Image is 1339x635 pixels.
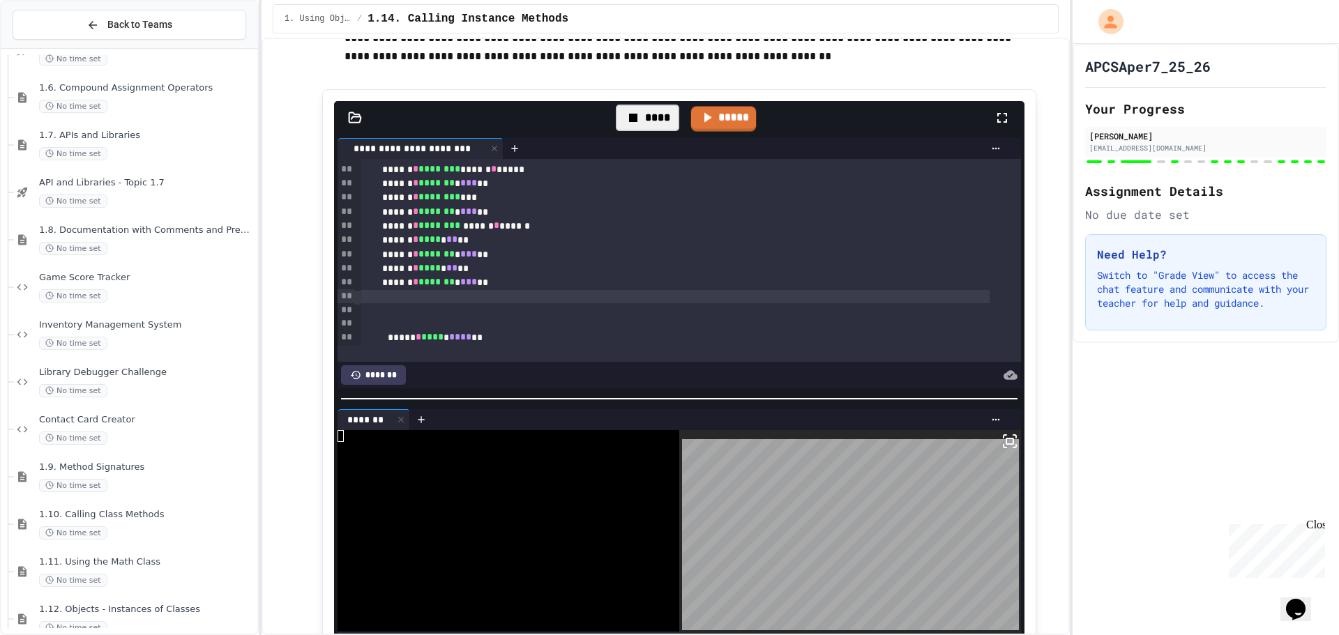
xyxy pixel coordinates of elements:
[1089,143,1322,153] div: [EMAIL_ADDRESS][DOMAIN_NAME]
[1085,99,1326,118] h2: Your Progress
[39,177,255,189] span: API and Libraries - Topic 1.7
[6,6,96,89] div: Chat with us now!Close
[39,556,255,568] span: 1.11. Using the Math Class
[1280,579,1325,621] iframe: chat widget
[39,526,107,540] span: No time set
[39,337,107,350] span: No time set
[39,272,255,284] span: Game Score Tracker
[1085,181,1326,201] h2: Assignment Details
[1089,130,1322,142] div: [PERSON_NAME]
[39,194,107,208] span: No time set
[39,224,255,236] span: 1.8. Documentation with Comments and Preconditions
[39,461,255,473] span: 1.9. Method Signatures
[107,17,172,32] span: Back to Teams
[39,82,255,94] span: 1.6. Compound Assignment Operators
[39,384,107,397] span: No time set
[285,13,351,24] span: 1. Using Objects and Methods
[39,431,107,445] span: No time set
[1085,56,1211,76] h1: APCSAper7_25_26
[39,319,255,331] span: Inventory Management System
[368,10,568,27] span: 1.14. Calling Instance Methods
[39,574,107,587] span: No time set
[39,479,107,492] span: No time set
[39,100,107,113] span: No time set
[39,242,107,255] span: No time set
[1085,206,1326,223] div: No due date set
[1097,268,1315,310] p: Switch to "Grade View" to access the chat feature and communicate with your teacher for help and ...
[39,367,255,378] span: Library Debugger Challenge
[13,10,246,40] button: Back to Teams
[39,604,255,615] span: 1.12. Objects - Instances of Classes
[39,52,107,66] span: No time set
[39,147,107,160] span: No time set
[1223,519,1325,578] iframe: chat widget
[1097,246,1315,263] h3: Need Help?
[39,414,255,426] span: Contact Card Creator
[1084,6,1127,38] div: My Account
[39,621,107,634] span: No time set
[357,13,362,24] span: /
[39,509,255,521] span: 1.10. Calling Class Methods
[39,289,107,303] span: No time set
[39,130,255,141] span: 1.7. APIs and Libraries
